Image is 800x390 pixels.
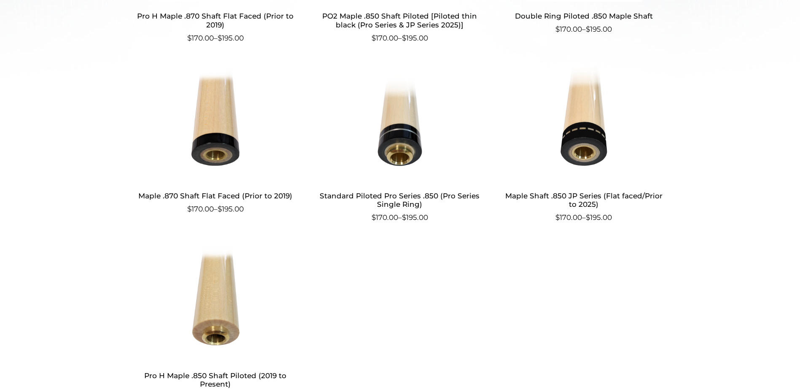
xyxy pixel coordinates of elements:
[502,24,666,35] span: –
[555,213,560,222] span: $
[134,188,298,203] h2: Maple .870 Shaft Flat Faced (Prior to 2019)
[372,213,398,222] bdi: 170.00
[318,33,482,44] span: –
[372,34,376,42] span: $
[402,34,428,42] bdi: 195.00
[187,205,214,213] bdi: 170.00
[218,205,222,213] span: $
[318,212,482,223] span: –
[502,67,666,223] a: Maple Shaft .850 JP Series (Flat faced/Prior to 2025) $170.00–$195.00
[318,8,482,33] h2: PO2 Maple .850 Shaft Piloted [Piloted thin black (Pro Series & JP Series 2025)]
[372,34,398,42] bdi: 170.00
[187,34,191,42] span: $
[502,8,666,24] h2: Double Ring Piloted .850 Maple Shaft
[134,204,298,215] span: –
[586,213,590,222] span: $
[555,25,582,33] bdi: 170.00
[402,34,406,42] span: $
[318,188,482,212] h2: Standard Piloted Pro Series .850 (Pro Series Single Ring)
[502,67,666,181] img: Maple Shaft .850 JP Series (Flat faced/Prior to 2025)
[218,34,244,42] bdi: 195.00
[555,213,582,222] bdi: 170.00
[134,67,298,181] img: Maple .870 Shaft Flat Faced (Prior to 2019)
[372,213,376,222] span: $
[134,67,298,214] a: Maple .870 Shaft Flat Faced (Prior to 2019) $170.00–$195.00
[586,213,612,222] bdi: 195.00
[218,205,244,213] bdi: 195.00
[218,34,222,42] span: $
[318,67,482,181] img: Standard Piloted Pro Series .850 (Pro Series Single Ring)
[402,213,406,222] span: $
[318,67,482,223] a: Standard Piloted Pro Series .850 (Pro Series Single Ring) $170.00–$195.00
[555,25,560,33] span: $
[402,213,428,222] bdi: 195.00
[134,247,298,361] img: Pro H Maple .850 Shaft Piloted (2019 to Present)
[586,25,612,33] bdi: 195.00
[134,33,298,44] span: –
[502,188,666,212] h2: Maple Shaft .850 JP Series (Flat faced/Prior to 2025)
[134,8,298,33] h2: Pro H Maple .870 Shaft Flat Faced (Prior to 2019)
[187,205,191,213] span: $
[502,212,666,223] span: –
[586,25,590,33] span: $
[187,34,214,42] bdi: 170.00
